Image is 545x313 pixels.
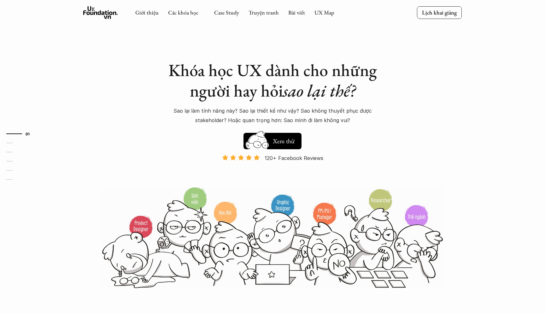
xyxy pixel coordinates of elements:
em: sao lại thế? [283,80,355,102]
p: Lịch khai giảng [422,9,457,16]
p: 120+ Facebook Reviews [265,153,323,163]
a: Giới thiệu [135,9,159,16]
a: 01 [6,130,36,138]
strong: 01 [26,131,30,136]
a: UX Map [314,9,334,16]
h5: Xem thử [272,137,295,145]
a: Xem thử [243,130,302,149]
h1: Khóa học UX dành cho những người hay hỏi [162,60,383,101]
a: Lịch khai giảng [417,6,462,19]
a: Bài viết [288,9,305,16]
a: 120+ Facebook Reviews [216,154,329,186]
a: Case Study [214,9,239,16]
a: Các khóa học [168,9,198,16]
p: Sao lại làm tính năng này? Sao lại thiết kế như vậy? Sao không thuyết phục được stakeholder? Hoặc... [162,106,383,125]
a: Truyện tranh [249,9,279,16]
